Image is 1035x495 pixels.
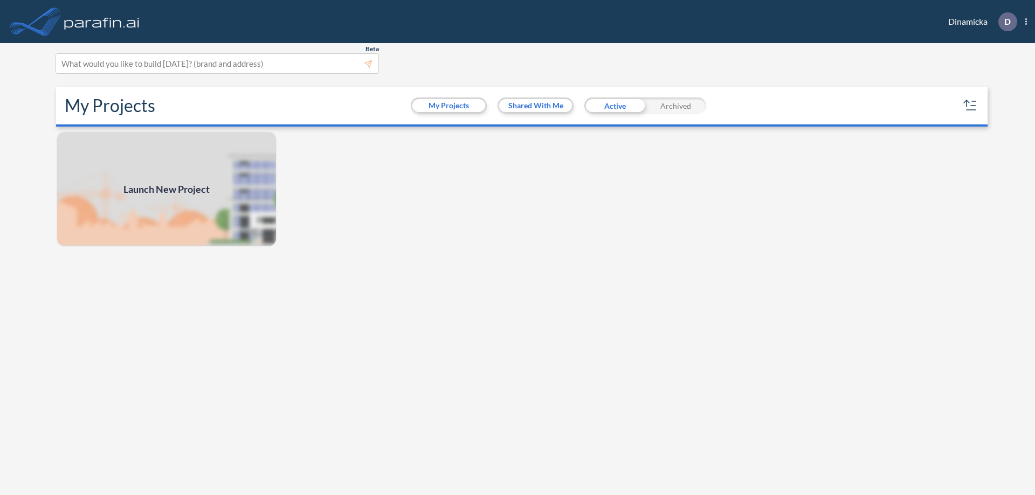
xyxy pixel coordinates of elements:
[412,99,485,112] button: My Projects
[499,99,572,112] button: Shared With Me
[1004,17,1011,26] p: D
[365,45,379,53] span: Beta
[56,131,277,247] a: Launch New Project
[932,12,1027,31] div: Dinamicka
[645,97,706,114] div: Archived
[62,11,142,32] img: logo
[123,182,210,197] span: Launch New Project
[65,95,155,116] h2: My Projects
[962,97,979,114] button: sort
[584,97,645,114] div: Active
[56,131,277,247] img: add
